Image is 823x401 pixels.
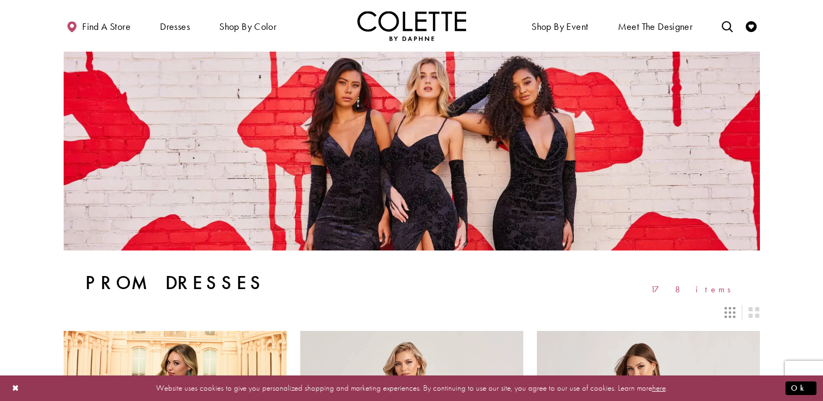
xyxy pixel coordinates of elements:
span: Shop by color [219,21,276,32]
button: Close Dialog [7,379,25,398]
span: Dresses [157,11,193,41]
span: Switch layout to 2 columns [748,307,759,318]
span: Switch layout to 3 columns [725,307,735,318]
p: Website uses cookies to give you personalized shopping and marketing experiences. By continuing t... [78,381,745,396]
span: Shop by color [216,11,279,41]
span: Meet the designer [618,21,693,32]
div: Layout Controls [57,300,766,324]
span: Shop By Event [529,11,591,41]
a: Meet the designer [615,11,696,41]
span: Shop By Event [531,21,588,32]
a: here [652,383,666,393]
span: Find a store [82,21,131,32]
button: Submit Dialog [785,381,816,395]
a: Visit Home Page [357,11,466,41]
a: Toggle search [719,11,735,41]
h1: Prom Dresses [85,272,265,294]
a: Find a store [64,11,133,41]
a: Check Wishlist [743,11,759,41]
span: Dresses [160,21,190,32]
span: 178 items [651,285,738,294]
img: Colette by Daphne [357,11,466,41]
